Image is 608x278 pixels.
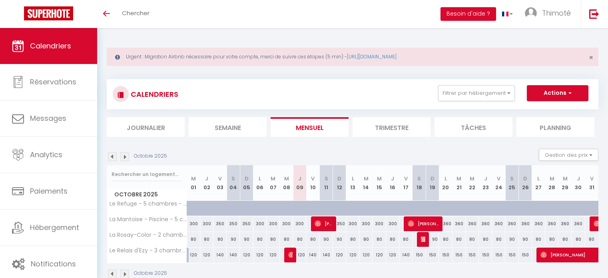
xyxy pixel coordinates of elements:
[545,165,558,201] th: 28
[187,216,200,231] div: 300
[346,216,359,231] div: 300
[572,216,585,231] div: 360
[187,248,200,262] div: 120
[306,248,319,262] div: 140
[298,175,301,182] abbr: J
[373,165,386,201] th: 15
[577,175,580,182] abbr: J
[227,232,240,247] div: 90
[426,232,439,247] div: 90
[240,232,253,247] div: 90
[386,216,399,231] div: 300
[359,216,373,231] div: 300
[253,216,267,231] div: 300
[134,270,167,277] p: Octobre 2025
[240,165,253,201] th: 05
[505,232,518,247] div: 90
[545,216,558,231] div: 360
[505,165,518,201] th: 25
[315,216,333,231] span: [PERSON_NAME]
[439,248,452,262] div: 150
[213,216,227,231] div: 350
[306,232,319,247] div: 80
[589,9,599,19] img: logout
[479,232,492,247] div: 80
[505,248,518,262] div: 150
[30,150,62,160] span: Analytics
[399,232,413,247] div: 80
[426,248,439,262] div: 150
[466,216,479,231] div: 360
[333,232,346,247] div: 90
[431,175,435,182] abbr: D
[589,54,593,61] button: Close
[558,165,572,201] th: 29
[572,232,585,247] div: 80
[346,165,359,201] th: 13
[391,175,394,182] abbr: J
[240,216,253,231] div: 350
[492,165,505,201] th: 24
[227,216,240,231] div: 350
[527,85,588,101] button: Actions
[107,48,598,66] div: Urgent : Migration Airbnb nécessaire pour votre compte, merci de suivre ces étapes (5 min) -
[519,232,532,247] div: 90
[466,232,479,247] div: 80
[453,165,466,201] th: 21
[470,175,474,182] abbr: M
[259,175,261,182] abbr: L
[497,175,500,182] abbr: V
[441,7,496,21] button: Besoin d'aide ?
[108,232,188,238] span: La Rosay-Color - 2 chambres - Piano - Bureau
[320,232,333,247] div: 90
[589,52,593,62] span: ×
[267,216,280,231] div: 300
[516,117,594,137] li: Planning
[359,248,373,262] div: 120
[213,232,227,247] div: 80
[386,232,399,247] div: 80
[445,175,447,182] abbr: L
[129,85,178,103] h3: CALENDRIERS
[505,216,518,231] div: 360
[532,232,545,247] div: 80
[404,175,408,182] abbr: V
[386,165,399,201] th: 16
[293,248,306,262] div: 120
[352,175,354,182] abbr: L
[539,149,598,161] button: Gestion des prix
[550,175,554,182] abbr: M
[435,117,512,137] li: Tâches
[492,248,505,262] div: 150
[227,248,240,262] div: 140
[30,222,79,232] span: Hébergement
[585,165,598,201] th: 31
[479,248,492,262] div: 150
[519,216,532,231] div: 360
[453,232,466,247] div: 80
[466,165,479,201] th: 22
[532,216,545,231] div: 360
[218,175,222,182] abbr: V
[280,165,293,201] th: 08
[231,175,235,182] abbr: S
[333,248,346,262] div: 120
[213,165,227,201] th: 03
[284,175,289,182] abbr: M
[325,175,328,182] abbr: S
[373,216,386,231] div: 300
[107,189,187,200] span: Octobre 2025
[359,165,373,201] th: 14
[558,232,572,247] div: 80
[542,8,571,18] span: Thimoté
[333,165,346,201] th: 12
[353,117,431,137] li: Trimestre
[421,232,425,247] span: [PERSON_NAME]
[187,232,200,247] div: 80
[484,175,487,182] abbr: J
[293,232,306,247] div: 80
[122,9,150,17] span: Chercher
[311,175,315,182] abbr: V
[189,117,267,137] li: Semaine
[426,165,439,201] th: 19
